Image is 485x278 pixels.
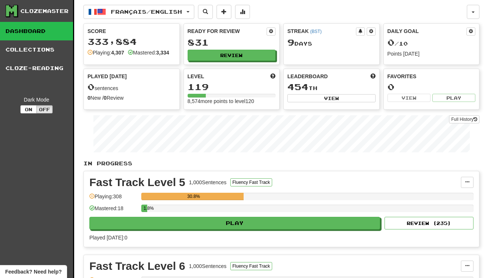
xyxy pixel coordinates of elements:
div: Clozemaster [20,7,69,15]
div: 1.8% [143,205,147,212]
div: Mastered: 18 [89,205,138,217]
div: Score [88,27,176,35]
button: Search sentences [198,5,213,19]
div: Mastered: [128,49,169,56]
p: In Progress [83,160,479,167]
a: (BST) [310,29,321,34]
span: 9 [287,37,294,47]
div: 8,574 more points to level 120 [188,97,276,105]
button: Fluency Fast Track [230,262,272,270]
strong: 3,334 [156,50,169,56]
div: 1,000 Sentences [189,179,227,186]
button: Review (235) [385,217,474,229]
div: 333,884 [88,37,176,46]
span: Français / English [111,9,182,15]
div: Fast Track Level 5 [89,177,185,188]
div: th [287,82,376,92]
span: Played [DATE]: 0 [89,235,127,241]
button: Off [36,105,53,113]
span: Played [DATE] [88,73,127,80]
span: 0 [88,82,95,92]
span: Leaderboard [287,73,328,80]
div: New / Review [88,94,176,102]
div: Streak [287,27,356,35]
div: Ready for Review [188,27,267,35]
div: Fast Track Level 6 [89,261,185,272]
span: This week in points, UTC [370,73,376,80]
button: View [387,94,430,102]
div: 1,000 Sentences [189,262,227,270]
div: 119 [188,82,276,92]
button: Fluency Fast Track [230,178,272,186]
button: More stats [235,5,250,19]
span: Level [188,73,204,80]
span: Open feedback widget [5,268,62,275]
div: 831 [188,38,276,47]
div: Dark Mode [6,96,67,103]
div: 30.8% [143,193,244,200]
div: Day s [287,38,376,47]
strong: 0 [88,95,90,101]
div: Daily Goal [387,27,467,36]
span: 0 [387,37,395,47]
div: Points [DATE] [387,50,476,57]
strong: 4,307 [111,50,124,56]
div: sentences [88,82,176,92]
button: Review [188,50,276,61]
span: / 10 [387,40,408,47]
button: On [20,105,37,113]
button: Add sentence to collection [217,5,231,19]
div: Favorites [387,73,476,80]
span: 454 [287,82,309,92]
div: Playing: [88,49,124,56]
button: View [287,94,376,102]
a: Full History [449,115,479,123]
button: Play [432,94,475,102]
strong: 0 [104,95,107,101]
div: 0 [387,82,476,92]
div: Playing: 308 [89,193,138,205]
button: Français/English [83,5,194,19]
button: Play [89,217,380,229]
span: Score more points to level up [270,73,276,80]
